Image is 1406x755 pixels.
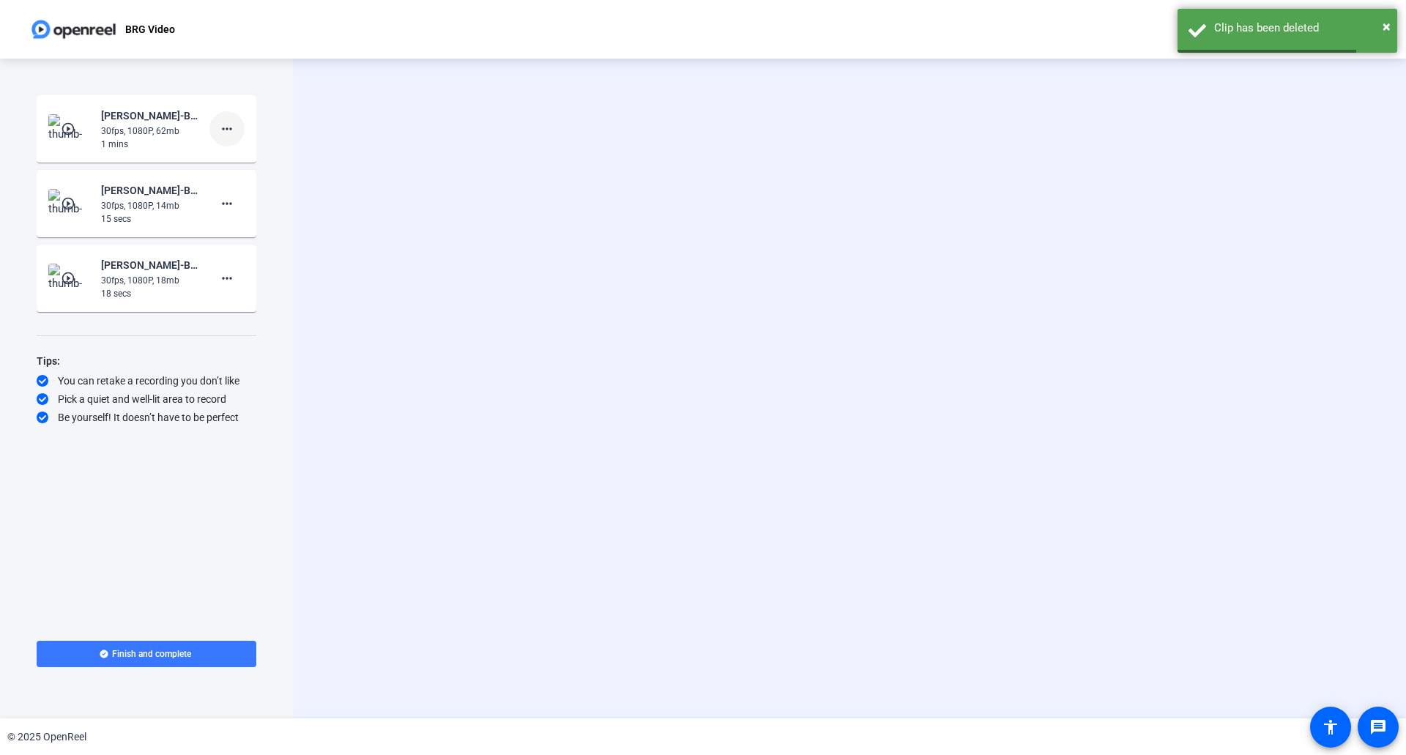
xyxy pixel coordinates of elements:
mat-icon: play_circle_outline [61,271,78,286]
span: × [1383,18,1391,35]
mat-icon: message [1369,718,1387,736]
div: [PERSON_NAME]-BRG Video-BRG Video-1759518051450-webcam [101,182,199,199]
mat-icon: play_circle_outline [61,196,78,211]
div: 30fps, 1080P, 62mb [101,124,199,138]
mat-icon: more_horiz [218,120,236,138]
img: thumb-nail [48,114,92,144]
div: [PERSON_NAME]-BRG Video-BRG Video-1759517855606-webcam [101,256,199,274]
img: thumb-nail [48,264,92,293]
div: 30fps, 1080P, 14mb [101,199,199,212]
button: Close [1383,15,1391,37]
div: Tips: [37,352,256,370]
div: 1 mins [101,138,199,151]
div: Be yourself! It doesn’t have to be perfect [37,410,256,425]
img: OpenReel logo [29,15,118,44]
div: 18 secs [101,287,199,300]
div: 30fps, 1080P, 18mb [101,274,199,287]
div: Pick a quiet and well-lit area to record [37,392,256,406]
mat-icon: accessibility [1322,718,1339,736]
div: You can retake a recording you don’t like [37,373,256,388]
img: thumb-nail [48,189,92,218]
div: [PERSON_NAME]-BRG Video-BRG Video-1759518404391-webcam [101,107,199,124]
button: Finish and complete [37,641,256,667]
mat-icon: more_horiz [218,195,236,212]
mat-icon: more_horiz [218,269,236,287]
div: Clip has been deleted [1214,20,1386,37]
div: 15 secs [101,212,199,226]
p: BRG Video [125,21,175,38]
div: © 2025 OpenReel [7,729,86,745]
span: Finish and complete [112,648,191,660]
mat-icon: play_circle_outline [61,122,78,136]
